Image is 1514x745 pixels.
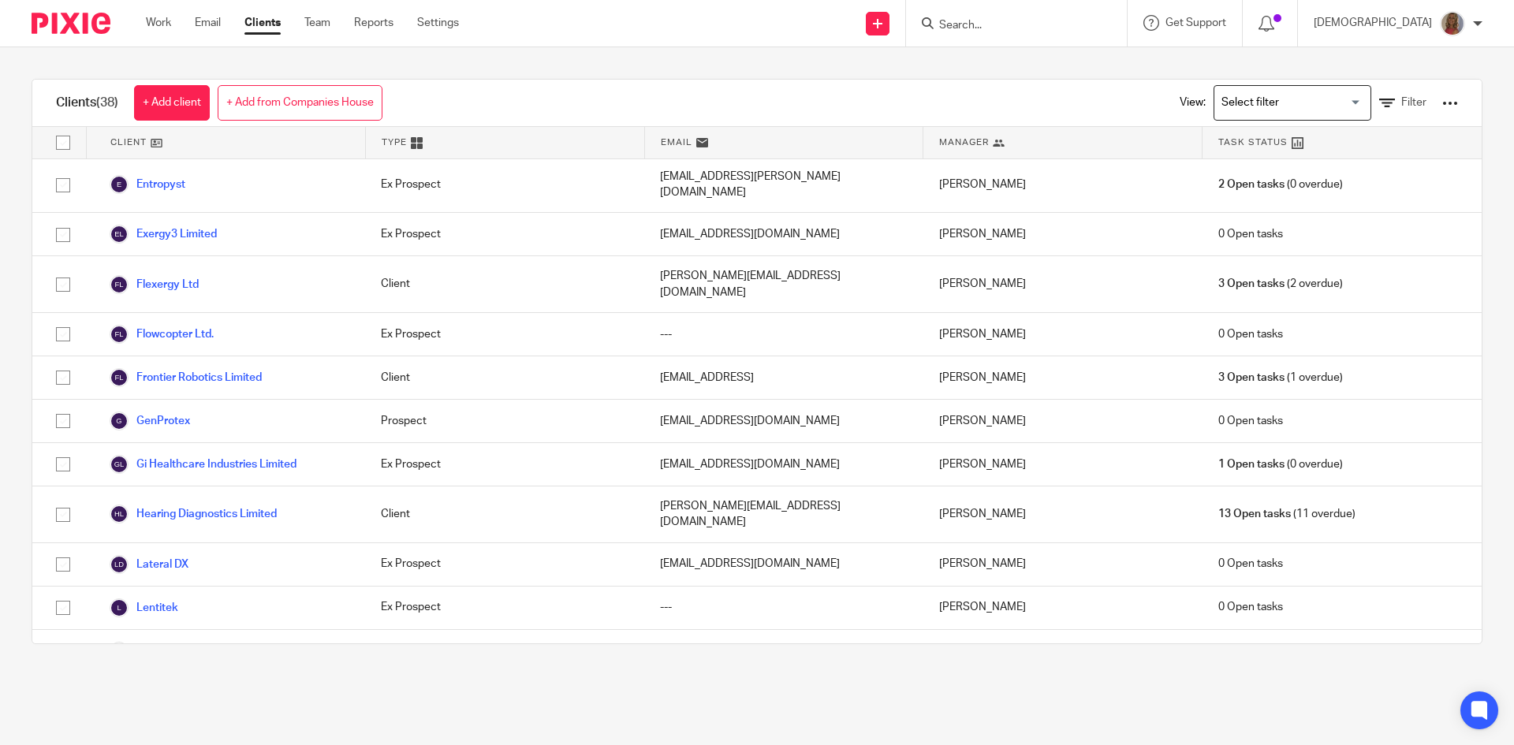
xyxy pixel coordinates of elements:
[110,225,129,244] img: svg%3E
[1401,97,1426,108] span: Filter
[365,630,644,672] div: Client
[110,505,129,523] img: svg%3E
[365,486,644,542] div: Client
[110,598,129,617] img: svg%3E
[1218,456,1343,472] span: (0 overdue)
[417,15,459,31] a: Settings
[1218,370,1343,386] span: (1 overdue)
[939,136,989,149] span: Manager
[110,368,129,387] img: svg%3E
[110,455,296,474] a: Gi Healthcare Industries Limited
[365,157,644,213] div: Ex Prospect
[96,96,118,109] span: (38)
[1218,177,1343,192] span: (0 overdue)
[1218,413,1283,429] span: 0 Open tasks
[110,642,194,661] a: Metacarpal
[1214,85,1371,121] div: Search for option
[661,136,692,149] span: Email
[923,587,1203,629] div: [PERSON_NAME]
[923,443,1203,486] div: [PERSON_NAME]
[110,642,129,661] img: svg%3E
[644,157,923,213] div: [EMAIL_ADDRESS][PERSON_NAME][DOMAIN_NAME]
[134,85,210,121] a: + Add client
[1218,136,1288,149] span: Task Status
[365,256,644,312] div: Client
[110,455,129,474] img: svg%3E
[1218,456,1285,472] span: 1 Open tasks
[110,275,199,294] a: Flexergy Ltd
[1218,226,1283,242] span: 0 Open tasks
[218,85,382,121] a: + Add from Companies House
[923,313,1203,356] div: [PERSON_NAME]
[365,213,644,255] div: Ex Prospect
[1156,80,1458,126] div: View:
[304,15,330,31] a: Team
[923,543,1203,586] div: [PERSON_NAME]
[644,443,923,486] div: [EMAIL_ADDRESS][DOMAIN_NAME]
[110,555,129,574] img: svg%3E
[365,587,644,629] div: Ex Prospect
[644,587,923,629] div: ---
[1218,556,1283,572] span: 0 Open tasks
[923,486,1203,542] div: [PERSON_NAME]
[644,630,923,672] div: [EMAIL_ADDRESS][DOMAIN_NAME]
[644,486,923,542] div: [PERSON_NAME][EMAIL_ADDRESS][DOMAIN_NAME]
[365,400,644,442] div: Prospect
[382,136,407,149] span: Type
[1218,643,1343,658] span: (3 overdue)
[110,325,129,344] img: svg%3E
[1218,276,1343,292] span: (2 overdue)
[1216,89,1362,117] input: Search for option
[644,313,923,356] div: ---
[146,15,171,31] a: Work
[1218,506,1356,522] span: (11 overdue)
[110,136,147,149] span: Client
[365,313,644,356] div: Ex Prospect
[1218,326,1283,342] span: 0 Open tasks
[110,175,129,194] img: svg%3E
[365,443,644,486] div: Ex Prospect
[110,225,217,244] a: Exergy3 Limited
[923,630,1203,672] div: [PERSON_NAME]
[110,598,178,617] a: Lentitek
[938,19,1080,33] input: Search
[644,543,923,586] div: [EMAIL_ADDRESS][DOMAIN_NAME]
[110,505,277,523] a: Hearing Diagnostics Limited
[923,356,1203,399] div: [PERSON_NAME]
[1218,276,1285,292] span: 3 Open tasks
[110,175,185,194] a: Entropyst
[923,400,1203,442] div: [PERSON_NAME]
[1440,11,1465,36] img: IMG_1782.jpg
[1218,643,1285,658] span: 6 Open tasks
[923,213,1203,255] div: [PERSON_NAME]
[110,368,262,387] a: Frontier Robotics Limited
[195,15,221,31] a: Email
[1218,506,1291,522] span: 13 Open tasks
[110,555,188,574] a: Lateral DX
[56,95,118,111] h1: Clients
[110,412,190,430] a: GenProtex
[1314,15,1432,31] p: [DEMOGRAPHIC_DATA]
[923,157,1203,213] div: [PERSON_NAME]
[365,356,644,399] div: Client
[644,256,923,312] div: [PERSON_NAME][EMAIL_ADDRESS][DOMAIN_NAME]
[32,13,110,34] img: Pixie
[1165,17,1226,28] span: Get Support
[644,400,923,442] div: [EMAIL_ADDRESS][DOMAIN_NAME]
[110,325,214,344] a: Flowcopter Ltd.
[1218,370,1285,386] span: 3 Open tasks
[110,275,129,294] img: svg%3E
[644,356,923,399] div: [EMAIL_ADDRESS]
[110,412,129,430] img: svg%3E
[48,128,78,158] input: Select all
[244,15,281,31] a: Clients
[354,15,393,31] a: Reports
[923,256,1203,312] div: [PERSON_NAME]
[365,543,644,586] div: Ex Prospect
[644,213,923,255] div: [EMAIL_ADDRESS][DOMAIN_NAME]
[1218,177,1285,192] span: 2 Open tasks
[1218,599,1283,615] span: 0 Open tasks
